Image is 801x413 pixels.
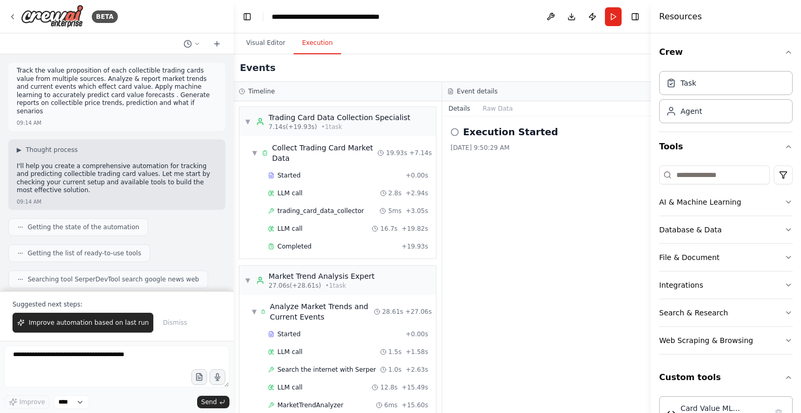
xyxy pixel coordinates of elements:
button: Integrations [659,272,793,299]
span: MarketTrendAnalyzer [277,401,343,409]
div: 09:14 AM [17,198,41,206]
button: Hide right sidebar [628,9,642,24]
div: Analyze Market Trends and Current Events [270,301,374,322]
span: Started [277,171,300,180]
button: Click to speak your automation idea [210,369,225,385]
div: Integrations [659,280,703,290]
span: ▼ [245,117,251,126]
h2: Execution Started [463,125,558,139]
button: Custom tools [659,363,793,392]
span: 7.14s (+19.93s) [269,123,317,131]
span: Getting the list of ready-to-use tools [28,249,141,257]
p: Suggested next steps: [13,300,221,309]
span: Send [201,398,217,406]
span: 27.06s (+28.61s) [269,281,321,290]
h3: Timeline [248,87,275,96]
p: I'll help you create a comprehensive automation for tracking and predicting collectible trading c... [17,162,217,195]
p: Track the value proposition of each collectible trading cards value from multiple sources. Analyz... [17,67,217,116]
button: Improve automation based on last run [13,313,153,333]
img: Logo [21,5,83,28]
span: + 7.14s [409,149,432,157]
span: + 2.94s [406,189,428,197]
span: Thought process [26,146,78,154]
div: Collect Trading Card Market Data [272,143,378,163]
button: Crew [659,38,793,67]
button: Upload files [191,369,207,385]
div: BETA [92,10,118,23]
button: Switch to previous chat [179,38,204,50]
h4: Resources [659,10,702,23]
span: 28.61s [382,308,404,316]
span: + 15.60s [402,401,428,409]
button: Tools [659,132,793,161]
button: AI & Machine Learning [659,188,793,216]
h2: Events [240,61,275,75]
div: Crew [659,67,793,132]
span: 19.93s [386,149,407,157]
span: • 1 task [325,281,346,290]
span: Getting the state of the automation [28,223,139,231]
div: Search & Research [659,308,728,318]
span: LLM call [277,348,302,356]
div: [DATE] 9:50:29 AM [451,144,642,152]
button: Improve [4,395,50,409]
span: 16.7s [380,225,397,233]
button: Search & Research [659,299,793,326]
span: LLM call [277,225,302,233]
span: + 2.63s [406,365,428,374]
nav: breadcrumb [272,11,380,22]
span: Improve [19,398,45,406]
span: 1.0s [389,365,402,374]
button: Hide left sidebar [240,9,254,24]
div: Market Trend Analysis Expert [269,271,374,281]
div: Database & Data [659,225,722,235]
div: Tools [659,161,793,363]
span: ▼ [245,276,251,285]
button: Start a new chat [209,38,225,50]
span: ▶ [17,146,21,154]
span: Improve automation based on last run [29,318,149,327]
span: trading_card_data_collector [277,207,364,215]
span: Completed [277,242,311,251]
span: LLM call [277,189,302,197]
button: Send [197,396,229,408]
h3: Event details [457,87,497,96]
button: File & Document [659,244,793,271]
span: + 1.58s [406,348,428,356]
span: 2.8s [389,189,402,197]
button: Details [442,101,477,116]
div: Agent [681,106,702,116]
span: LLM call [277,383,302,392]
span: Started [277,330,300,338]
span: 6ms [384,401,398,409]
span: 5ms [388,207,402,215]
div: Web Scraping & Browsing [659,335,753,346]
span: + 19.82s [402,225,428,233]
span: • 1 task [321,123,342,131]
span: Dismiss [163,318,187,327]
button: Dismiss [157,313,192,333]
span: + 19.93s [402,242,428,251]
div: AI & Machine Learning [659,197,741,207]
div: File & Document [659,252,720,263]
div: 09:14 AM [17,119,41,127]
span: + 0.00s [406,330,428,338]
button: Web Scraping & Browsing [659,327,793,354]
span: 12.8s [380,383,397,392]
button: ▶Thought process [17,146,78,154]
button: Raw Data [477,101,519,116]
span: + 15.49s [402,383,428,392]
span: + 3.05s [406,207,428,215]
span: + 0.00s [406,171,428,180]
span: + 27.06s [405,308,432,316]
span: Searching tool SerperDevTool search google news web [28,275,199,284]
button: Database & Data [659,216,793,243]
span: ▼ [252,149,258,157]
span: 1.5s [389,348,402,356]
span: Search the internet with Serper [277,365,376,374]
div: Trading Card Data Collection Specialist [269,112,410,123]
button: Visual Editor [238,32,294,54]
div: Task [681,78,696,88]
span: ▼ [252,308,257,316]
button: Execution [294,32,341,54]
